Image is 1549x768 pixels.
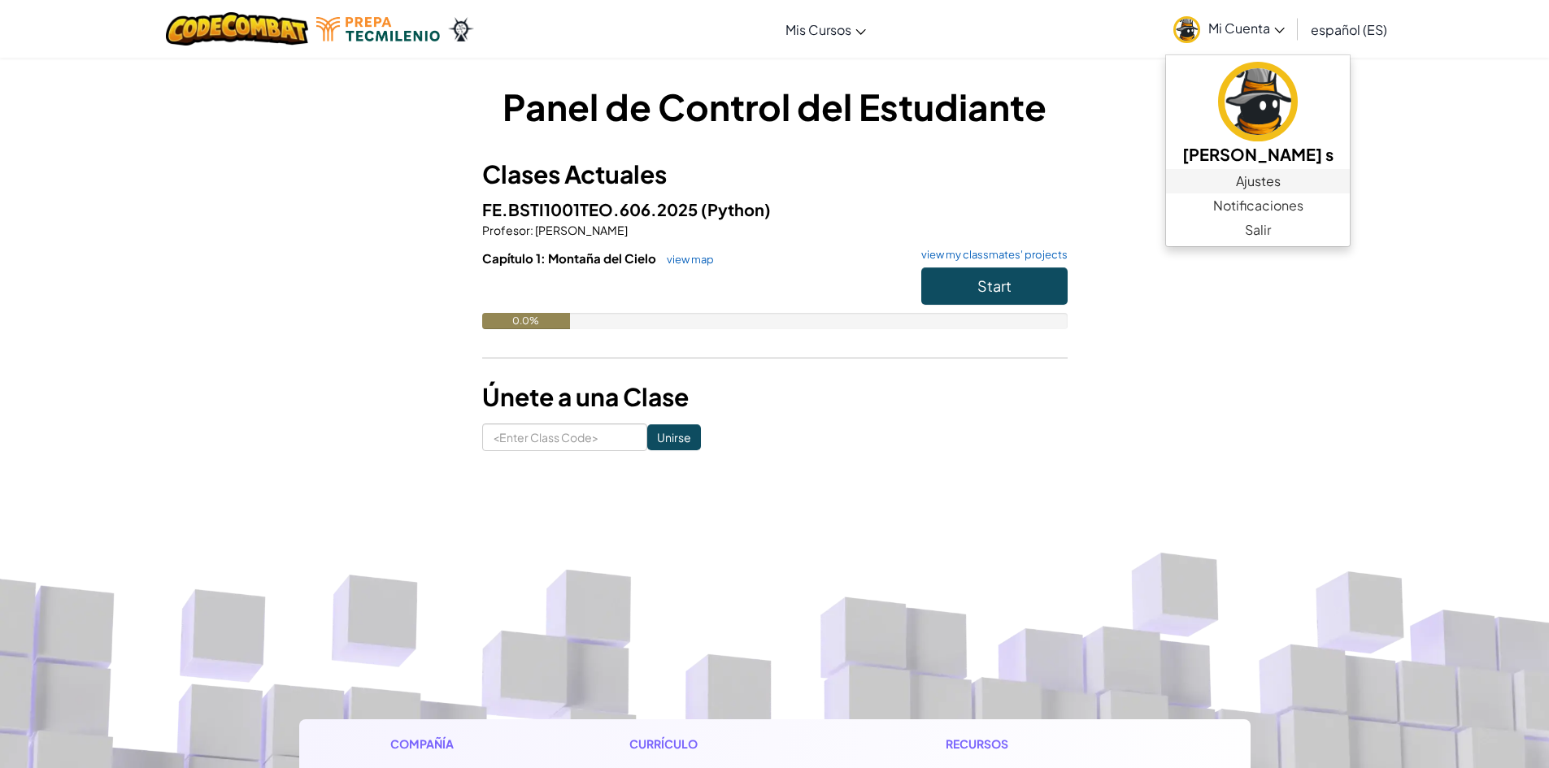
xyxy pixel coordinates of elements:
a: Salir [1166,218,1350,242]
span: : [530,223,533,237]
span: Start [977,276,1012,295]
h3: Clases Actuales [482,156,1068,193]
img: Tecmilenio logo [316,17,440,41]
a: Ajustes [1166,169,1350,193]
button: Start [921,267,1068,305]
a: [PERSON_NAME] s [1166,59,1350,169]
span: FE.BSTI1001TEO.606.2025 [482,199,701,219]
a: español (ES) [1303,7,1395,51]
span: Capítulo 1: Montaña del Cielo [482,250,659,266]
img: Ozaria [448,17,474,41]
span: (Python) [701,199,771,219]
a: view map [659,253,714,266]
h5: [PERSON_NAME] s [1182,141,1334,167]
input: <Enter Class Code> [482,423,647,451]
div: 0.0% [482,313,570,329]
span: Notificaciones [1213,196,1303,215]
span: Mis Cursos [785,21,851,38]
img: CodeCombat logo [166,12,308,46]
span: Profesor [482,223,530,237]
h1: Panel de Control del Estudiante [482,81,1068,132]
span: Mi Cuenta [1208,20,1285,37]
a: Mi Cuenta [1165,3,1293,54]
a: view my classmates' projects [913,249,1068,260]
h3: Únete a una Clase [482,379,1068,415]
h1: Recursos [946,735,1160,753]
span: [PERSON_NAME] [533,223,628,237]
a: Mis Cursos [777,7,874,51]
input: Unirse [647,424,701,450]
h1: Compañía [390,735,526,753]
img: avatar [1218,62,1298,141]
h1: Currículo [629,735,843,753]
span: español (ES) [1311,21,1387,38]
a: Notificaciones [1166,193,1350,218]
img: avatar [1173,16,1200,43]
